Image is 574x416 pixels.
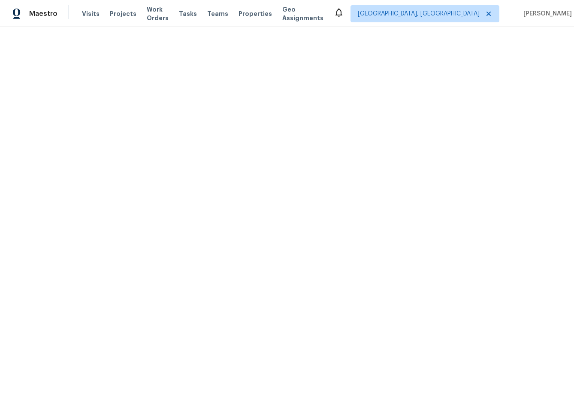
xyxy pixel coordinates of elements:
[82,9,100,18] span: Visits
[147,5,169,22] span: Work Orders
[29,9,57,18] span: Maestro
[282,5,323,22] span: Geo Assignments
[239,9,272,18] span: Properties
[520,9,572,18] span: [PERSON_NAME]
[110,9,136,18] span: Projects
[179,11,197,17] span: Tasks
[358,9,480,18] span: [GEOGRAPHIC_DATA], [GEOGRAPHIC_DATA]
[207,9,228,18] span: Teams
